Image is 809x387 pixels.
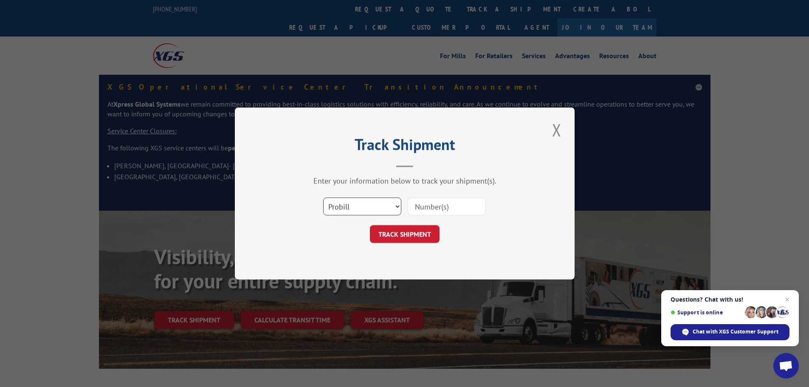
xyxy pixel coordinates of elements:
[773,353,799,379] a: Open chat
[370,225,440,243] button: TRACK SHIPMENT
[693,328,778,336] span: Chat with XGS Customer Support
[277,138,532,155] h2: Track Shipment
[671,324,789,340] span: Chat with XGS Customer Support
[550,118,564,141] button: Close modal
[408,198,486,215] input: Number(s)
[671,296,789,303] span: Questions? Chat with us!
[671,309,742,316] span: Support is online
[277,176,532,186] div: Enter your information below to track your shipment(s).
